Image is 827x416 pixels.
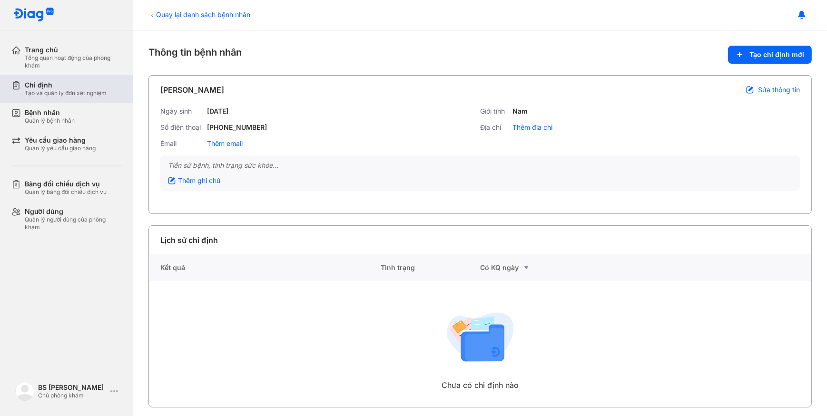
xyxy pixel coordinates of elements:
[25,54,122,69] div: Tổng quan hoạt động của phòng khám
[25,188,107,196] div: Quản lý bảng đối chiếu dịch vụ
[160,234,218,246] div: Lịch sử chỉ định
[512,107,528,116] div: Nam
[25,81,107,89] div: Chỉ định
[207,107,228,116] div: [DATE]
[749,50,804,59] span: Tạo chỉ định mới
[38,383,107,392] div: BS [PERSON_NAME]
[25,108,75,117] div: Bệnh nhân
[168,161,792,170] div: Tiền sử bệnh, tình trạng sức khỏe...
[25,145,96,152] div: Quản lý yêu cầu giao hàng
[160,139,203,148] div: Email
[38,392,107,399] div: Chủ phòng khám
[168,176,220,185] div: Thêm ghi chú
[25,117,75,125] div: Quản lý bệnh nhân
[25,207,122,216] div: Người dùng
[25,89,107,97] div: Tạo và quản lý đơn xét nghiệm
[25,180,107,188] div: Bảng đối chiếu dịch vụ
[480,262,580,273] div: Có KQ ngày
[480,107,509,116] div: Giới tính
[149,254,381,281] div: Kết quả
[25,216,122,231] div: Quản lý người dùng của phòng khám
[25,136,96,145] div: Yêu cầu giao hàng
[13,8,54,22] img: logo
[15,382,34,401] img: logo
[148,10,250,19] div: Quay lại danh sách bệnh nhân
[148,46,812,64] div: Thông tin bệnh nhân
[381,254,480,281] div: Tình trạng
[758,86,800,94] span: Sửa thông tin
[442,379,519,391] div: Chưa có chỉ định nào
[728,46,812,64] button: Tạo chỉ định mới
[207,123,267,132] div: [PHONE_NUMBER]
[512,123,552,132] div: Thêm địa chỉ
[160,123,203,132] div: Số điện thoại
[207,139,243,148] div: Thêm email
[160,84,224,96] div: [PERSON_NAME]
[25,46,122,54] div: Trang chủ
[480,123,509,132] div: Địa chỉ
[160,107,203,116] div: Ngày sinh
